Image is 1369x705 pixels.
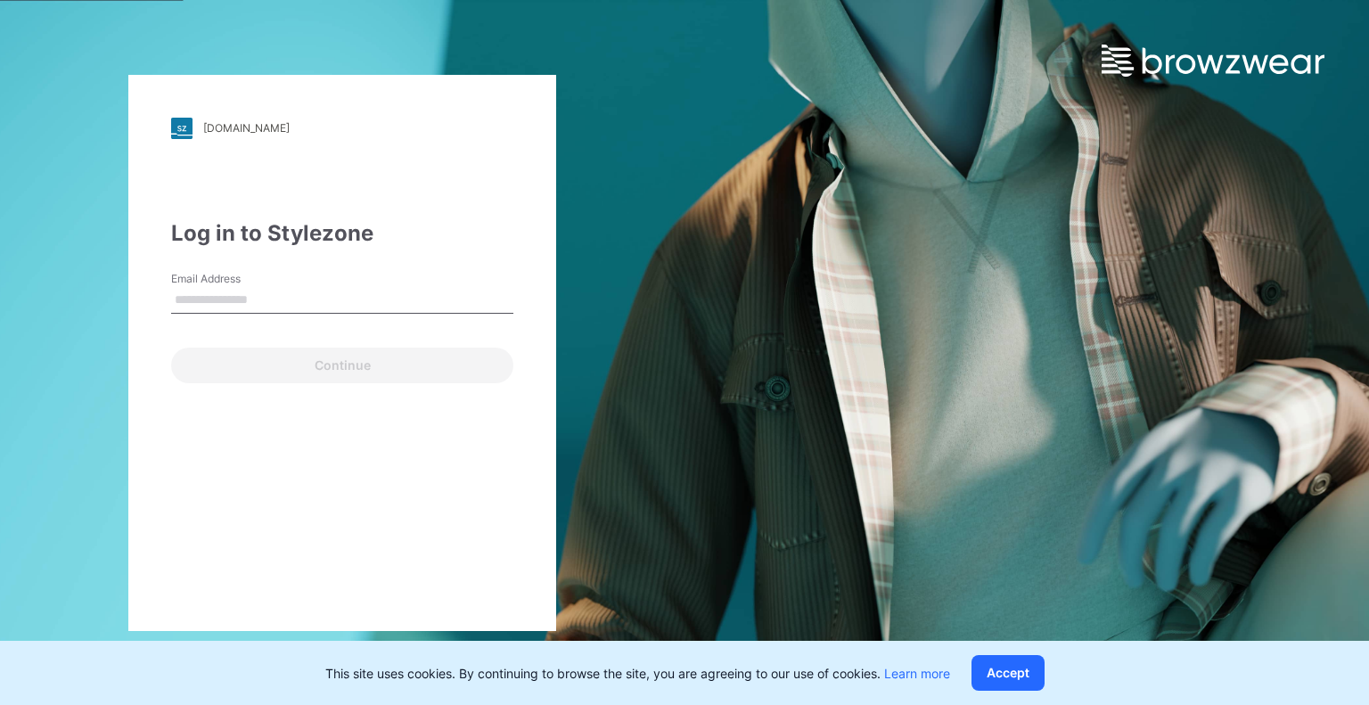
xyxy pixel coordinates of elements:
[171,118,513,139] a: [DOMAIN_NAME]
[971,655,1045,691] button: Accept
[171,271,296,287] label: Email Address
[325,664,950,683] p: This site uses cookies. By continuing to browse the site, you are agreeing to our use of cookies.
[1102,45,1324,77] img: browzwear-logo.e42bd6dac1945053ebaf764b6aa21510.svg
[171,217,513,250] div: Log in to Stylezone
[203,121,290,135] div: [DOMAIN_NAME]
[171,118,193,139] img: stylezone-logo.562084cfcfab977791bfbf7441f1a819.svg
[884,666,950,681] a: Learn more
